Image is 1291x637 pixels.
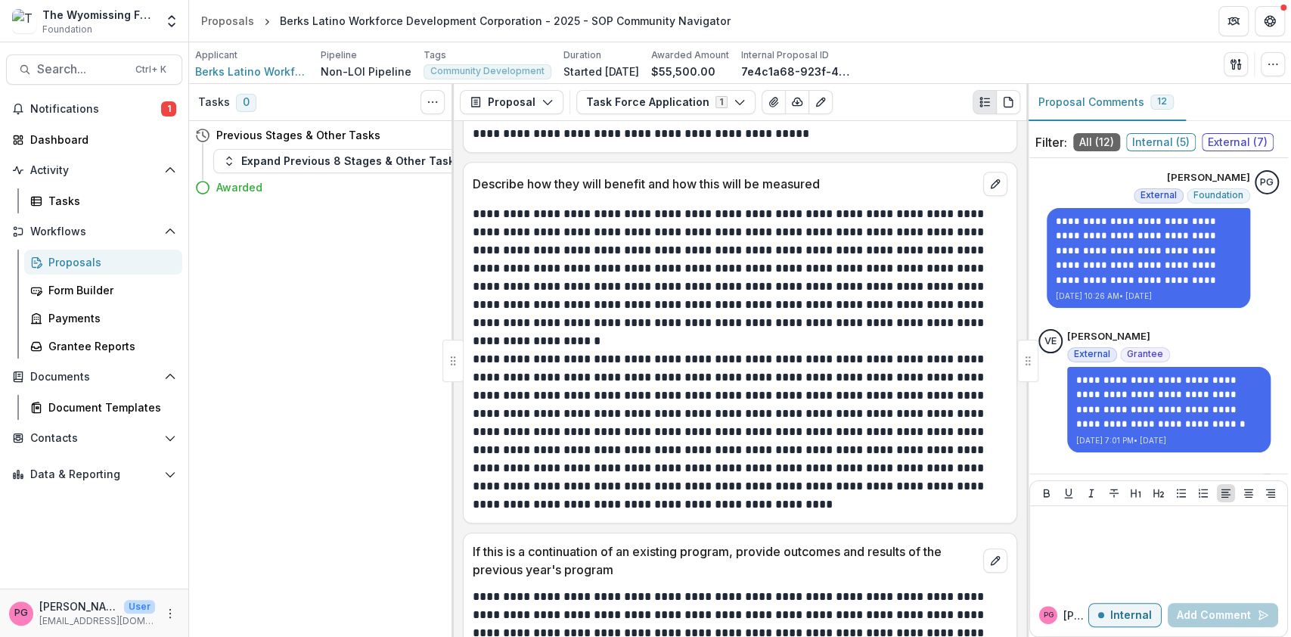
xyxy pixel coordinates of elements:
[1035,133,1067,151] p: Filter:
[1067,329,1150,344] p: [PERSON_NAME]
[14,608,28,618] div: Pat Giles
[48,310,170,326] div: Payments
[213,149,470,173] button: Expand Previous 8 Stages & Other Tasks
[42,7,155,23] div: The Wyomissing Foundation
[6,158,182,182] button: Open Activity
[1168,603,1278,627] button: Add Comment
[430,66,545,76] span: Community Development
[6,426,182,450] button: Open Contacts
[473,542,977,579] p: If this is a continuation of an existing program, provide outcomes and results of the previous ye...
[1063,607,1088,623] p: [PERSON_NAME]
[1172,484,1190,502] button: Bullet List
[48,338,170,354] div: Grantee Reports
[996,90,1020,114] button: PDF view
[30,103,161,116] span: Notifications
[983,548,1007,573] button: edit
[30,371,158,384] span: Documents
[30,225,158,238] span: Workflows
[1060,484,1078,502] button: Underline
[1126,133,1196,151] span: Internal ( 5 )
[1127,349,1163,359] span: Grantee
[195,64,309,79] a: Berks Latino Workforce Development Corporation
[48,193,170,209] div: Tasks
[321,64,411,79] p: Non-LOI Pipeline
[1038,484,1056,502] button: Bold
[6,97,182,121] button: Notifications1
[651,48,729,62] p: Awarded Amount
[48,282,170,298] div: Form Builder
[24,334,182,359] a: Grantee Reports
[1073,133,1120,151] span: All ( 12 )
[6,127,182,152] a: Dashboard
[24,250,182,275] a: Proposals
[6,219,182,244] button: Open Workflows
[24,278,182,303] a: Form Builder
[195,10,737,32] nav: breadcrumb
[42,23,92,36] span: Foundation
[1193,190,1243,200] span: Foundation
[201,13,254,29] div: Proposals
[1110,609,1152,622] p: Internal
[1218,6,1249,36] button: Partners
[6,365,182,389] button: Open Documents
[741,64,855,79] p: 7e4c1a68-923f-453c-968d-ff8886d897d3
[24,188,182,213] a: Tasks
[1044,337,1057,346] div: Violet Emory
[124,600,155,614] p: User
[1044,611,1054,619] div: Pat Giles
[6,462,182,486] button: Open Data & Reporting
[24,306,182,331] a: Payments
[1240,484,1258,502] button: Align Center
[576,90,756,114] button: Task Force Application1
[48,399,170,415] div: Document Templates
[6,54,182,85] button: Search...
[48,254,170,270] div: Proposals
[1167,170,1250,185] p: [PERSON_NAME]
[1140,190,1177,200] span: External
[1074,349,1110,359] span: External
[236,94,256,112] span: 0
[216,127,380,143] h4: Previous Stages & Other Tasks
[161,101,176,117] span: 1
[1262,484,1280,502] button: Align Right
[563,64,639,79] p: Started [DATE]
[161,6,182,36] button: Open entity switcher
[1150,484,1168,502] button: Heading 2
[1082,484,1100,502] button: Italicize
[30,132,170,148] div: Dashboard
[1255,6,1285,36] button: Get Help
[1026,84,1186,121] button: Proposal Comments
[1056,291,1241,302] p: [DATE] 10:26 AM • [DATE]
[1194,484,1212,502] button: Ordered List
[30,468,158,481] span: Data & Reporting
[30,164,158,177] span: Activity
[424,48,446,62] p: Tags
[1157,96,1167,107] span: 12
[37,62,126,76] span: Search...
[24,395,182,420] a: Document Templates
[808,90,833,114] button: Edit as form
[39,598,118,614] p: [PERSON_NAME]
[421,90,445,114] button: Toggle View Cancelled Tasks
[460,90,563,114] button: Proposal
[30,432,158,445] span: Contacts
[1202,133,1274,151] span: External ( 7 )
[1217,484,1235,502] button: Align Left
[651,64,715,79] p: $55,500.00
[983,172,1007,196] button: edit
[321,48,357,62] p: Pipeline
[973,90,997,114] button: Plaintext view
[12,9,36,33] img: The Wyomissing Foundation
[1127,484,1145,502] button: Heading 1
[1088,603,1162,627] button: Internal
[195,48,237,62] p: Applicant
[195,10,260,32] a: Proposals
[1105,484,1123,502] button: Strike
[280,13,731,29] div: Berks Latino Workforce Development Corporation - 2025 - SOP Community Navigator
[473,175,977,193] p: Describe how they will benefit and how this will be measured
[1076,435,1262,446] p: [DATE] 7:01 PM • [DATE]
[161,604,179,623] button: More
[132,61,169,78] div: Ctrl + K
[198,96,230,109] h3: Tasks
[216,179,262,195] h4: Awarded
